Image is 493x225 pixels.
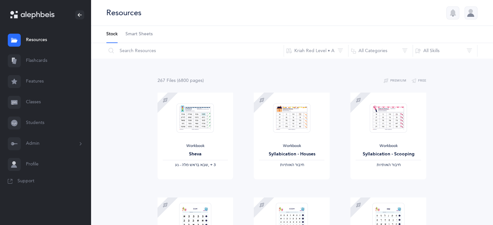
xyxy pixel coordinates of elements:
[280,163,304,167] span: ‫חיבור האותיות‬
[163,151,228,158] div: Sheva
[284,43,348,59] button: Kriah Red Level • A
[201,78,203,83] span: s
[163,143,228,149] div: Workbook
[158,78,176,83] span: 267 File
[174,78,176,83] span: s
[259,143,324,149] div: Workbook
[356,151,421,158] div: Syllabication - Scooping
[175,163,208,167] span: ‫שבא בראש מלה - נע‬
[348,43,413,59] button: All Categories
[383,77,406,85] button: Premium
[413,43,477,59] button: All Skills
[18,178,34,185] span: Support
[376,163,400,167] span: ‫חיבור האותיות‬
[411,77,427,85] button: Free
[106,7,141,18] div: Resources
[106,43,284,59] input: Search Resources
[177,78,204,83] span: (6800 page )
[163,163,228,168] div: ‪, + 3‬
[125,31,153,38] span: Smart Sheets
[259,151,324,158] div: Syllabication - Houses
[370,103,407,133] img: Syllabication-Workbook-Level-1-EN_Red_Scooping_thumbnail_1741114434.png
[356,143,421,149] div: Workbook
[177,103,214,133] img: Sheva-Workbook-Red_EN_thumbnail_1754012358.png
[273,103,311,133] img: Syllabication-Workbook-Level-1-EN_Red_Houses_thumbnail_1741114032.png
